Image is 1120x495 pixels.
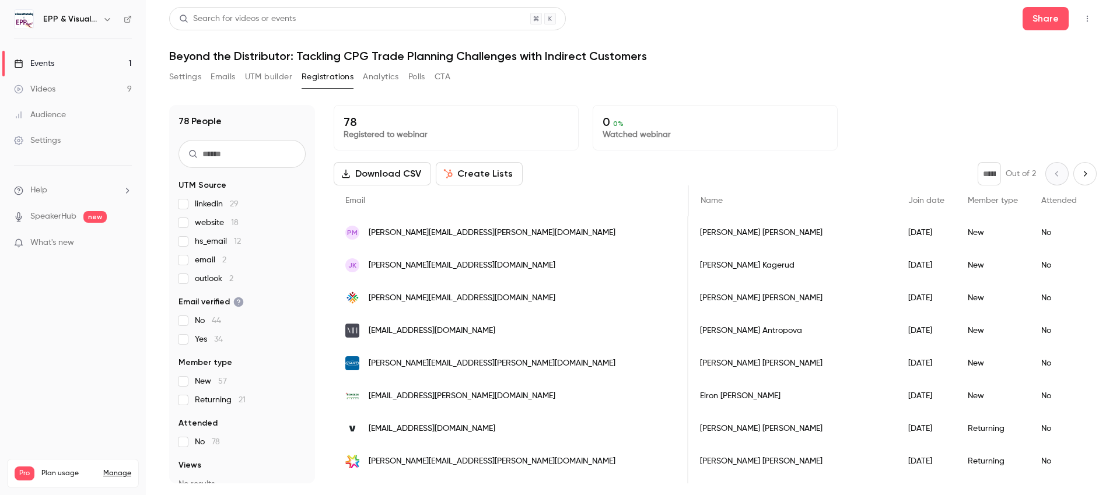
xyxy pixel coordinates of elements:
p: Out of 2 [1006,168,1036,180]
span: 29 [230,200,239,208]
img: dart.biz [345,356,359,370]
span: 34 [214,335,223,343]
div: [DATE] [897,347,956,380]
button: Download CSV [334,162,431,185]
span: [PERSON_NAME][EMAIL_ADDRESS][PERSON_NAME][DOMAIN_NAME] [369,227,615,239]
div: No [1030,314,1088,347]
button: Emails [211,68,235,86]
span: [EMAIL_ADDRESS][DOMAIN_NAME] [369,325,495,337]
span: Email [345,196,365,205]
div: No [1030,282,1088,314]
span: 21 [239,396,246,404]
span: 57 [218,377,227,385]
div: [DATE] [897,412,956,445]
span: Pro [15,466,34,480]
div: New [956,282,1030,314]
span: Member type [968,196,1018,205]
span: PM [347,227,358,238]
span: No [195,315,221,327]
span: 2 [222,256,226,264]
button: Polls [408,68,425,86]
span: website [195,217,239,229]
iframe: Noticeable Trigger [118,238,132,248]
div: Returning [956,412,1030,445]
div: No [1030,216,1088,249]
span: Email verified [178,296,244,308]
button: UTM builder [245,68,292,86]
span: [PERSON_NAME][EMAIL_ADDRESS][PERSON_NAME][DOMAIN_NAME] [369,455,615,468]
span: 2 [229,275,233,283]
div: [DATE] [897,380,956,412]
div: Elron [PERSON_NAME] [688,380,897,412]
div: No [1030,347,1088,380]
div: [PERSON_NAME] Kagerud [688,249,897,282]
div: Audience [14,109,66,121]
span: outlook [195,273,233,285]
div: [PERSON_NAME] [PERSON_NAME] [688,445,897,478]
span: Name [701,196,723,205]
p: No results [178,478,306,490]
li: help-dropdown-opener [14,184,132,196]
span: linkedin [195,198,239,210]
a: Manage [103,469,131,478]
h1: Beyond the Distributor: Tackling CPG Trade Planning Challenges with Indirect Customers [169,49,1097,63]
span: email [195,254,226,266]
div: Videos [14,83,55,95]
img: frieslandcampina.com [345,454,359,468]
span: Yes [195,333,223,345]
span: New [195,375,227,387]
p: 0 [603,115,828,129]
span: 44 [212,317,221,325]
span: [PERSON_NAME][EMAIL_ADDRESS][PERSON_NAME][DOMAIN_NAME] [369,357,615,370]
p: 78 [344,115,569,129]
span: 78 [212,438,220,446]
img: rgmc.xyz [345,291,359,305]
div: New [956,314,1030,347]
p: Watched webinar [603,129,828,141]
div: [DATE] [897,445,956,478]
div: No [1030,380,1088,412]
a: SpeakerHub [30,210,76,223]
img: marketingbynadia.com [345,324,359,338]
img: EPP & Visualfabriq [15,10,33,29]
span: Attended [178,417,218,429]
button: Next page [1073,162,1097,185]
span: 18 [231,219,239,227]
div: [DATE] [897,249,956,282]
div: No [1030,412,1088,445]
img: visualfabriq.com [345,422,359,436]
div: New [956,347,1030,380]
button: CTA [435,68,450,86]
span: What's new [30,237,74,249]
span: 12 [234,237,241,245]
span: [PERSON_NAME][EMAIL_ADDRESS][DOMAIN_NAME] [369,292,555,304]
span: Attended [1041,196,1077,205]
h1: 78 People [178,114,222,128]
span: new [83,211,107,223]
span: 0 % [613,120,624,128]
span: Returning [195,394,246,406]
span: UTM Source [178,180,226,191]
div: [PERSON_NAME] [PERSON_NAME] [688,216,897,249]
span: [PERSON_NAME][EMAIL_ADDRESS][DOMAIN_NAME] [369,259,555,272]
div: Events [14,58,54,69]
p: Registered to webinar [344,129,569,141]
span: [EMAIL_ADDRESS][DOMAIN_NAME] [369,423,495,435]
div: Search for videos or events [179,13,296,25]
span: Help [30,184,47,196]
span: No [195,436,220,448]
button: Settings [169,68,201,86]
div: [PERSON_NAME] [PERSON_NAME] [688,412,897,445]
span: Member type [178,357,232,368]
div: [PERSON_NAME] [PERSON_NAME] [688,282,897,314]
div: Returning [956,445,1030,478]
div: No [1030,445,1088,478]
div: New [956,216,1030,249]
div: Settings [14,135,61,146]
div: New [956,249,1030,282]
span: Plan usage [41,469,96,478]
div: New [956,380,1030,412]
span: hs_email [195,236,241,247]
span: Views [178,459,201,471]
img: heineken.com [345,389,359,403]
